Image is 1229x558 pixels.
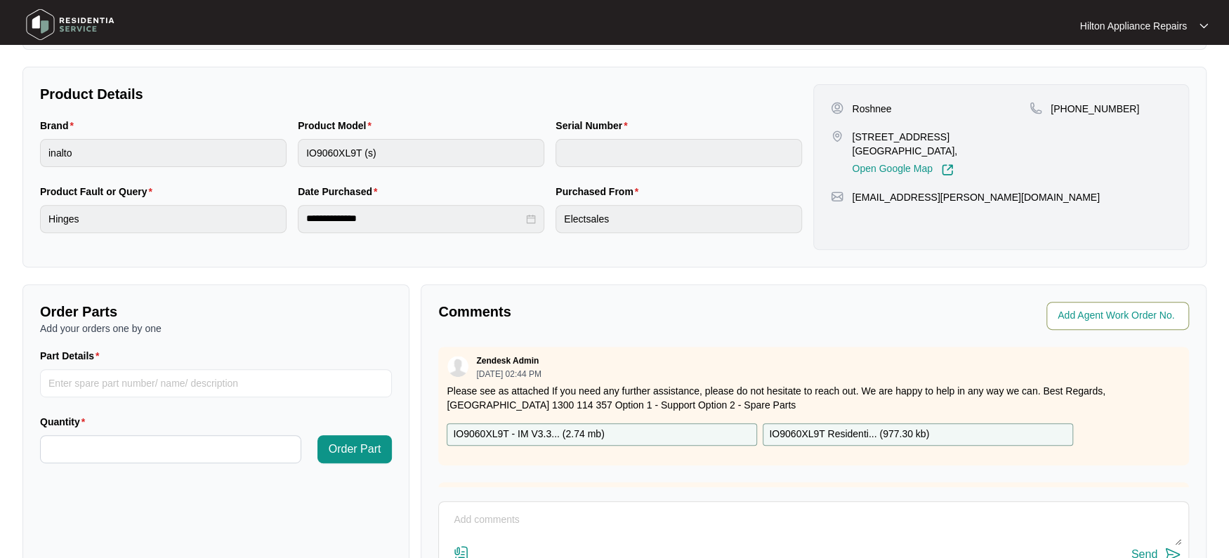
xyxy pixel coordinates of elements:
input: Part Details [40,369,392,397]
input: Product Fault or Query [40,205,287,233]
label: Product Fault or Query [40,185,158,199]
label: Part Details [40,349,105,363]
input: Serial Number [556,139,802,167]
p: [STREET_ADDRESS] [GEOGRAPHIC_DATA], [852,130,1030,158]
img: user-pin [831,102,843,114]
input: Add Agent Work Order No. [1058,307,1181,324]
img: map-pin [831,130,843,142]
button: Order Part [317,435,393,463]
p: Please see as attached If you need any further assistance, please do not hesitate to reach out. W... [447,384,1181,412]
label: Product Model [298,119,377,133]
input: Product Model [298,139,544,167]
img: residentia service logo [21,4,119,46]
label: Serial Number [556,119,633,133]
p: Comments [438,302,803,321]
p: IO9060XL9T Residenti... ( 977.30 kb ) [769,427,929,442]
span: Order Part [329,441,381,458]
img: map-pin [1030,102,1042,114]
p: [PHONE_NUMBER] [1051,102,1139,116]
input: Purchased From [556,205,802,233]
p: Order Parts [40,302,392,321]
label: Purchased From [556,185,644,199]
label: Quantity [40,415,91,429]
input: Brand [40,139,287,167]
p: IO9060XL9T - IM V3.3... ( 2.74 mb ) [453,427,604,442]
p: [EMAIL_ADDRESS][PERSON_NAME][DOMAIN_NAME] [852,190,1099,204]
label: Date Purchased [298,185,383,199]
p: [DATE] 02:44 PM [476,370,541,378]
img: map-pin [831,190,843,203]
input: Date Purchased [306,211,523,226]
img: dropdown arrow [1200,22,1208,29]
input: Quantity [41,436,301,463]
p: Zendesk Admin [476,355,539,366]
a: Open Google Map [852,164,953,176]
label: Brand [40,119,79,133]
img: user.svg [447,356,468,377]
p: Add your orders one by one [40,321,392,336]
p: Hilton Appliance Repairs [1079,19,1187,33]
p: Product Details [40,84,802,104]
img: Link-External [941,164,954,176]
p: Roshnee [852,102,891,116]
